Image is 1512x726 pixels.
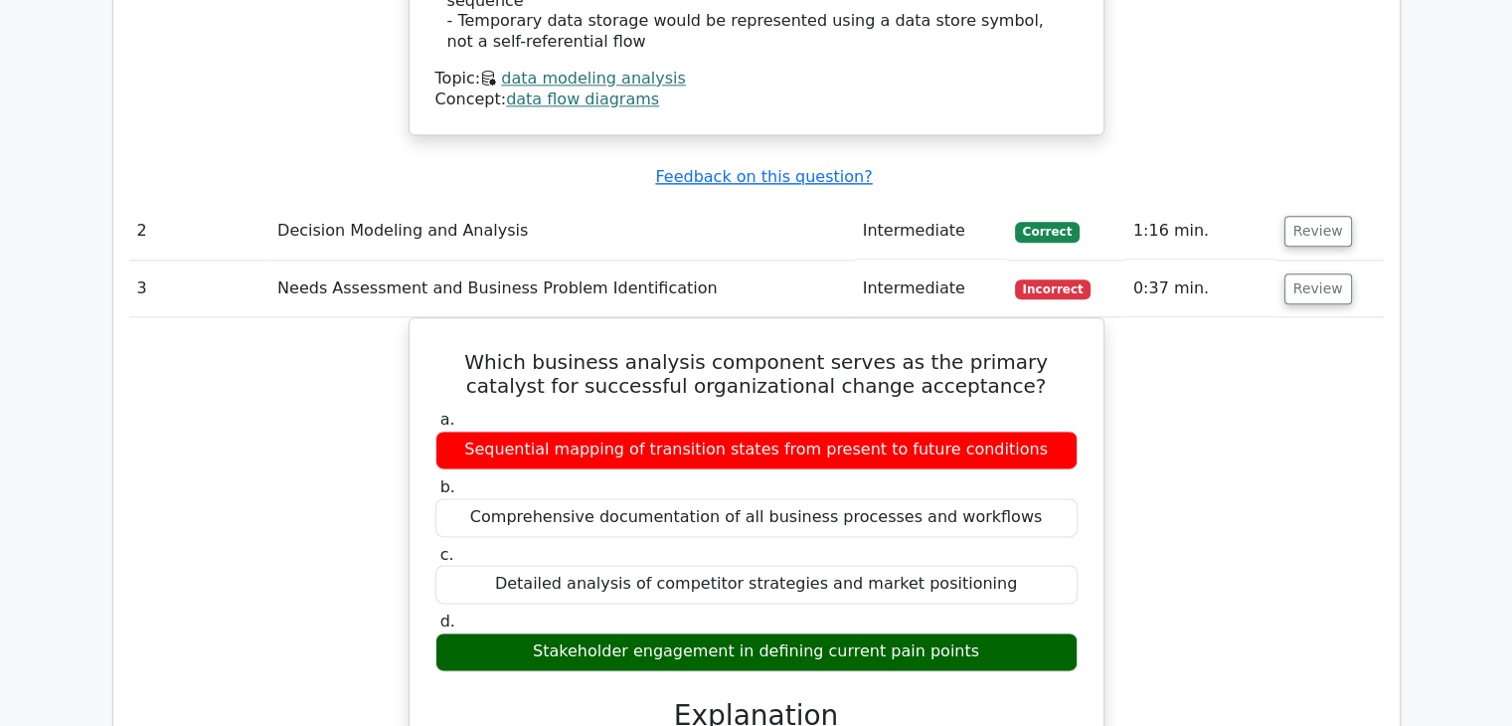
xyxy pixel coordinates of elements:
div: Stakeholder engagement in defining current pain points [435,633,1078,671]
td: 3 [129,261,270,317]
td: Needs Assessment and Business Problem Identification [269,261,855,317]
span: Correct [1015,222,1080,242]
h5: Which business analysis component serves as the primary catalyst for successful organizational ch... [433,350,1080,398]
div: Topic: [435,69,1078,90]
a: data modeling analysis [501,69,686,88]
div: Sequential mapping of transition states from present to future conditions [435,431,1078,469]
td: 2 [129,203,270,260]
button: Review [1284,273,1352,304]
span: Incorrect [1015,279,1092,299]
span: a. [440,410,455,429]
td: Intermediate [855,203,1007,260]
td: 0:37 min. [1125,261,1276,317]
a: Feedback on this question? [655,167,872,186]
div: Detailed analysis of competitor strategies and market positioning [435,565,1078,604]
div: Concept: [435,90,1078,110]
a: data flow diagrams [506,90,659,108]
span: c. [440,545,454,564]
td: 1:16 min. [1125,203,1276,260]
td: Decision Modeling and Analysis [269,203,855,260]
button: Review [1284,216,1352,247]
span: b. [440,477,455,496]
td: Intermediate [855,261,1007,317]
span: d. [440,612,455,631]
div: Comprehensive documentation of all business processes and workflows [435,498,1078,537]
